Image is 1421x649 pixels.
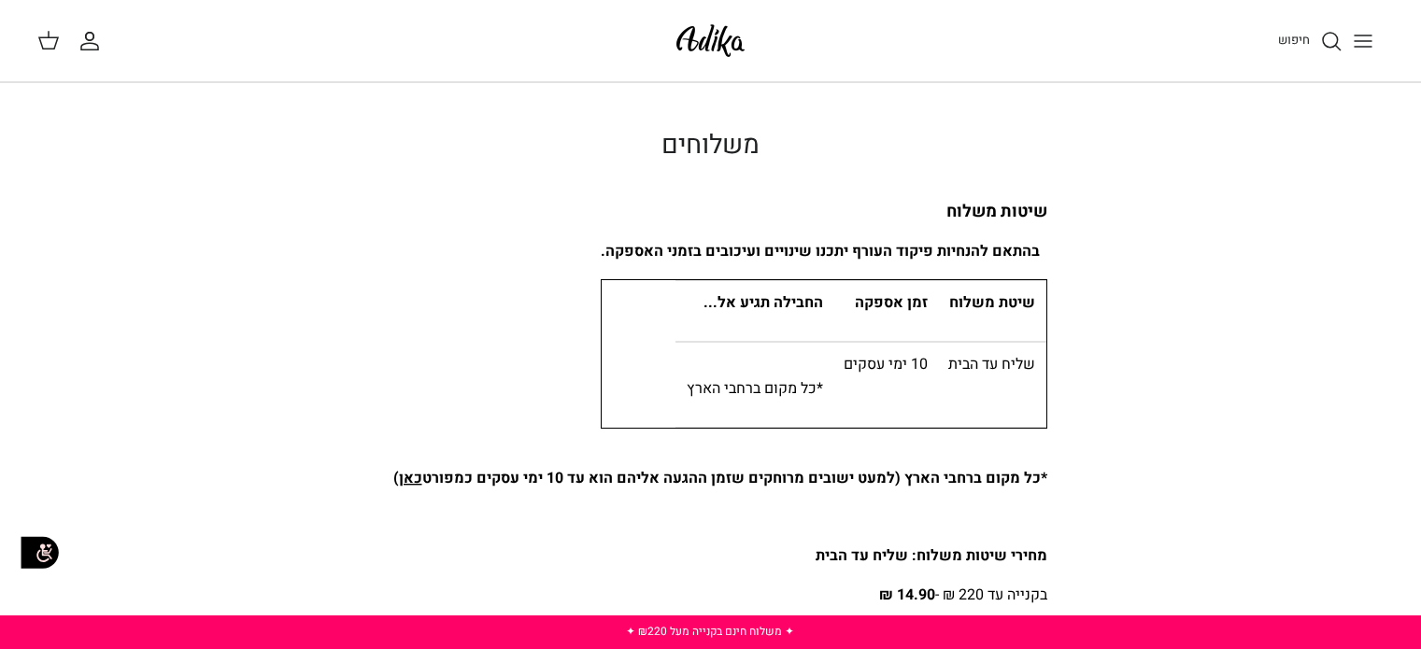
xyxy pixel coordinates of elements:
[1343,21,1384,62] button: Toggle menu
[879,584,935,606] strong: .90 ₪
[703,291,823,314] strong: החבילה תגיע אל...
[855,291,928,314] strong: זמן אספקה
[601,240,1040,262] strong: בהתאם להנחיות פיקוד העורף יתכנו שינויים ועיכובים בזמני האספקה.
[14,527,65,578] img: accessibility_icon02.svg
[897,584,914,606] strong: 14
[948,353,1035,377] p: שליח עד הבית
[1278,31,1310,49] span: חיפוש
[1278,30,1343,52] a: חיפוש
[626,623,794,640] a: ✦ משלוח חינם בקנייה מעל ₪220 ✦
[399,467,422,489] a: כאן
[393,467,1047,489] strong: *כל מקום ברחבי הארץ (למעט ישובים מרוחקים שזמן ההגעה אליהם הוא עד 10 ימי עסקים כמפורט )
[375,130,1047,162] h1: משלוחים
[844,353,928,375] span: 10 ימי עסקים
[816,544,1047,567] strong: מחירי שיטות משלוח: שליח עד הבית
[78,30,108,52] a: החשבון שלי
[687,353,823,401] p: *כל מקום ברחבי הארץ
[671,19,750,63] img: Adika IL
[946,199,1047,224] strong: שיטות משלוח
[949,291,1035,314] strong: שיטת משלוח
[375,584,1047,608] p: בקנייה עד 220 ₪ -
